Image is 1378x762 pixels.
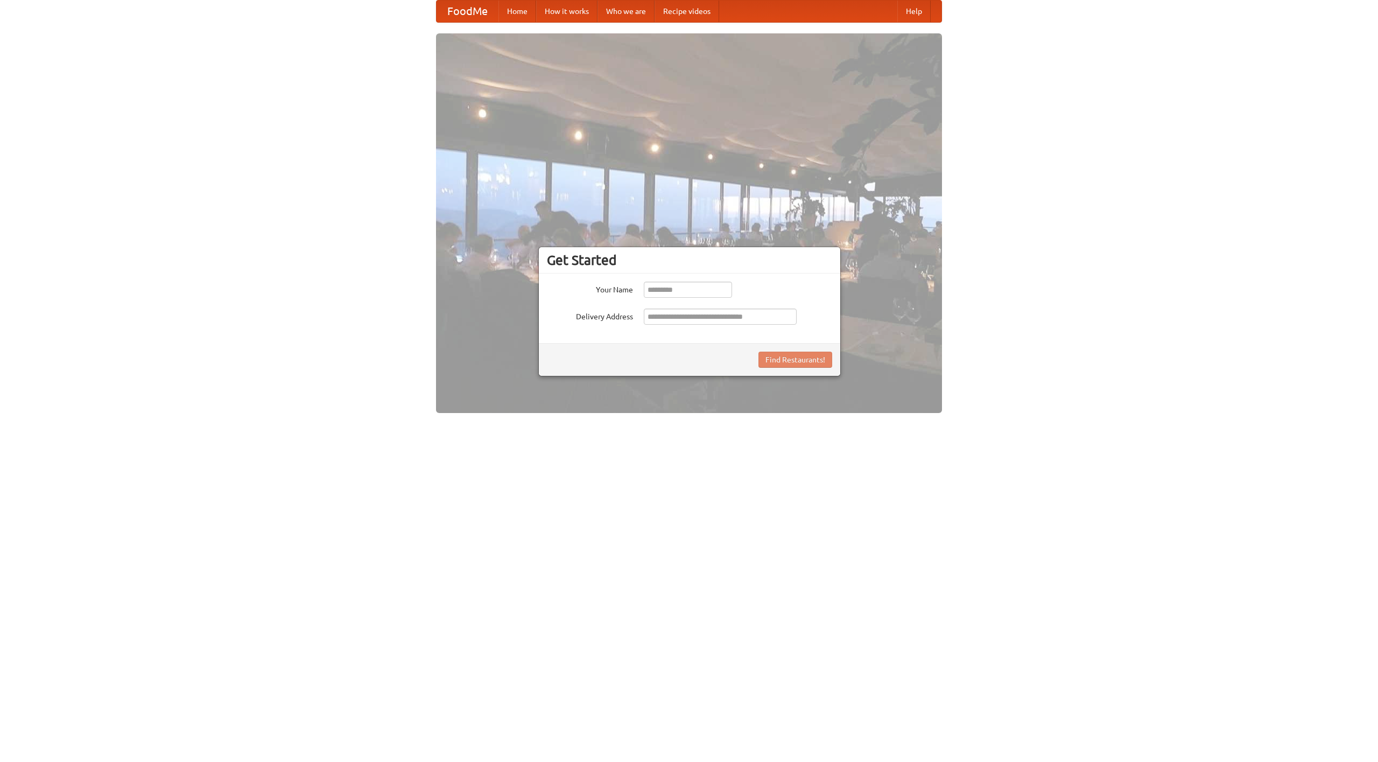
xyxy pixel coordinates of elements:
button: Find Restaurants! [758,352,832,368]
label: Delivery Address [547,309,633,322]
a: Who we are [597,1,655,22]
a: Recipe videos [655,1,719,22]
a: Home [498,1,536,22]
a: Help [897,1,931,22]
h3: Get Started [547,252,832,268]
a: FoodMe [437,1,498,22]
a: How it works [536,1,597,22]
label: Your Name [547,282,633,295]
